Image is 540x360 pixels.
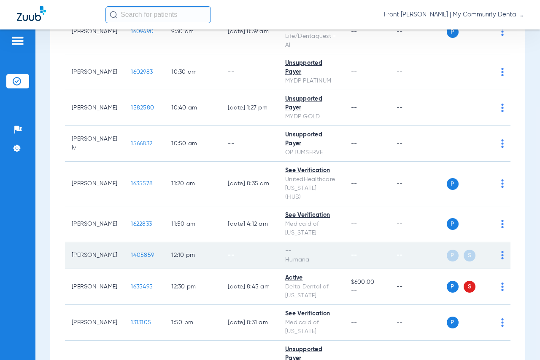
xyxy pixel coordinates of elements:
[65,10,124,54] td: [PERSON_NAME]
[384,11,523,19] span: Front [PERSON_NAME] | My Community Dental Centers
[131,29,154,35] span: 1609490
[501,139,504,148] img: group-dot-blue.svg
[447,26,459,38] span: P
[447,281,459,293] span: P
[131,320,151,325] span: 1313105
[390,126,447,162] td: --
[447,178,459,190] span: P
[501,104,504,112] img: group-dot-blue.svg
[447,218,459,230] span: P
[351,278,383,287] span: $600.00
[165,269,221,305] td: 12:30 PM
[165,305,221,341] td: 1:50 PM
[221,54,278,90] td: --
[390,242,447,269] td: --
[165,162,221,206] td: 11:20 AM
[221,90,278,126] td: [DATE] 1:27 PM
[65,242,124,269] td: [PERSON_NAME]
[285,112,337,121] div: MYDP GOLD
[351,320,357,325] span: --
[498,320,540,360] iframe: Chat Widget
[351,105,357,111] span: --
[65,54,124,90] td: [PERSON_NAME]
[285,247,337,256] div: --
[131,221,152,227] span: 1622833
[65,126,124,162] td: [PERSON_NAME] Iv
[351,252,357,258] span: --
[131,284,153,290] span: 1635495
[501,251,504,259] img: group-dot-blue.svg
[285,283,337,300] div: Delta Dental of [US_STATE]
[285,309,337,318] div: See Verification
[105,6,211,23] input: Search for patients
[351,181,357,187] span: --
[351,287,383,296] span: --
[464,250,475,261] span: S
[285,318,337,336] div: Medicaid of [US_STATE]
[390,206,447,242] td: --
[131,105,154,111] span: 1582580
[285,23,337,50] div: Sun Life/Dentaquest - AI
[447,250,459,261] span: P
[221,162,278,206] td: [DATE] 8:35 AM
[390,162,447,206] td: --
[390,90,447,126] td: --
[65,305,124,341] td: [PERSON_NAME]
[390,54,447,90] td: --
[221,242,278,269] td: --
[285,95,337,112] div: Unsupported Payer
[131,181,153,187] span: 1635578
[165,126,221,162] td: 10:50 AM
[131,141,152,147] span: 1566832
[221,206,278,242] td: [DATE] 4:12 AM
[285,148,337,157] div: OPTUMSERVE
[285,77,337,85] div: MYDP PLATINUM
[390,269,447,305] td: --
[285,59,337,77] div: Unsupported Payer
[165,242,221,269] td: 12:10 PM
[65,269,124,305] td: [PERSON_NAME]
[285,211,337,220] div: See Verification
[285,256,337,264] div: Humana
[65,90,124,126] td: [PERSON_NAME]
[501,318,504,327] img: group-dot-blue.svg
[501,220,504,228] img: group-dot-blue.svg
[285,175,337,202] div: UnitedHealthcare [US_STATE] - (HUB)
[390,305,447,341] td: --
[501,27,504,36] img: group-dot-blue.svg
[351,69,357,75] span: --
[165,90,221,126] td: 10:40 AM
[65,206,124,242] td: [PERSON_NAME]
[165,10,221,54] td: 9:30 AM
[285,274,337,283] div: Active
[351,221,357,227] span: --
[501,283,504,291] img: group-dot-blue.svg
[221,305,278,341] td: [DATE] 8:31 AM
[131,252,154,258] span: 1405859
[221,126,278,162] td: --
[221,269,278,305] td: [DATE] 8:45 AM
[65,162,124,206] td: [PERSON_NAME]
[17,6,46,21] img: Zuub Logo
[464,281,475,293] span: S
[131,69,153,75] span: 1602983
[110,11,117,19] img: Search Icon
[501,179,504,188] img: group-dot-blue.svg
[165,206,221,242] td: 11:50 AM
[390,10,447,54] td: --
[285,131,337,148] div: Unsupported Payer
[501,68,504,76] img: group-dot-blue.svg
[285,166,337,175] div: See Verification
[221,10,278,54] td: [DATE] 8:39 AM
[165,54,221,90] td: 10:30 AM
[351,141,357,147] span: --
[447,317,459,328] span: P
[11,36,24,46] img: hamburger-icon
[351,29,357,35] span: --
[285,220,337,237] div: Medicaid of [US_STATE]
